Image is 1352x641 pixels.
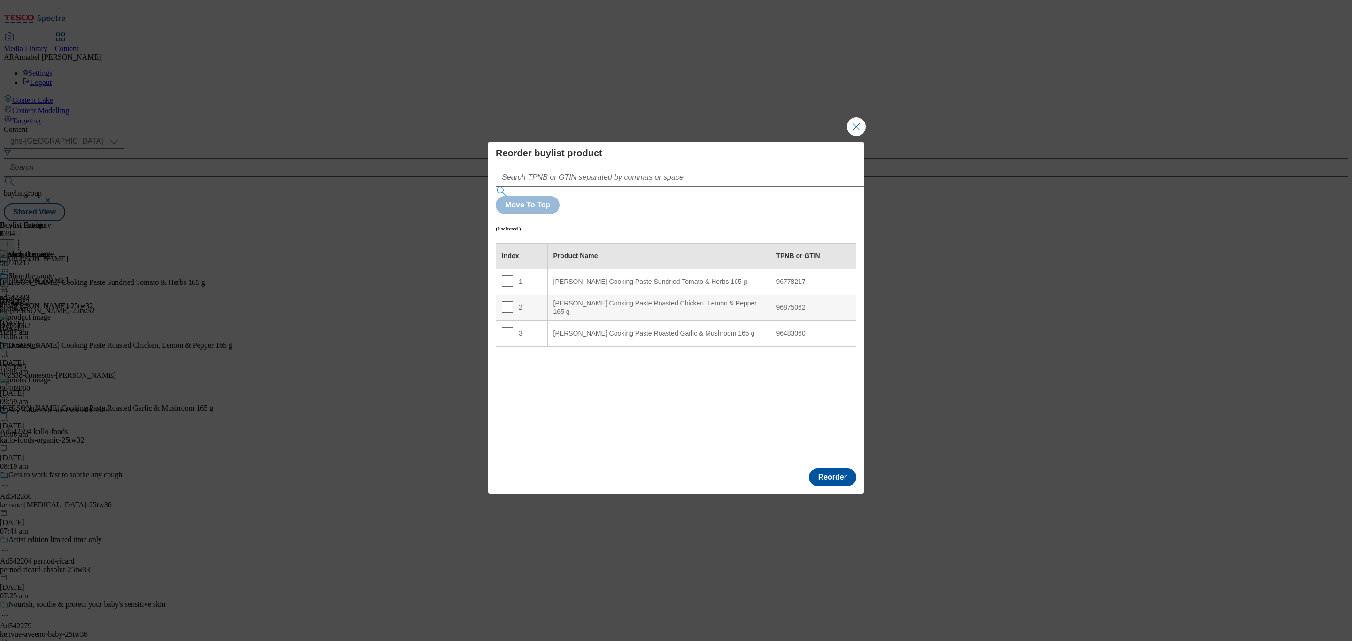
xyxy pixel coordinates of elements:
[847,117,866,136] button: Close Modal
[502,327,542,341] div: 3
[502,301,542,315] div: 2
[553,329,765,338] div: [PERSON_NAME] Cooking Paste Roasted Garlic & Mushroom 165 g
[502,252,542,260] div: Index
[496,147,856,159] h4: Reorder buylist product
[553,299,765,316] div: [PERSON_NAME] Cooking Paste Roasted Chicken, Lemon & Pepper 165 g
[488,142,864,494] div: Modal
[502,275,542,289] div: 1
[809,468,856,486] button: Reorder
[553,278,765,286] div: [PERSON_NAME] Cooking Paste Sundried Tomato & Herbs 165 g
[553,252,765,260] div: Product Name
[496,168,892,187] input: Search TPNB or GTIN separated by commas or space
[776,304,850,312] div: 96875062
[776,252,850,260] div: TPNB or GTIN
[776,278,850,286] div: 96778217
[776,329,850,338] div: 96483060
[496,196,560,214] button: Move To Top
[496,226,521,231] h6: (0 selected )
